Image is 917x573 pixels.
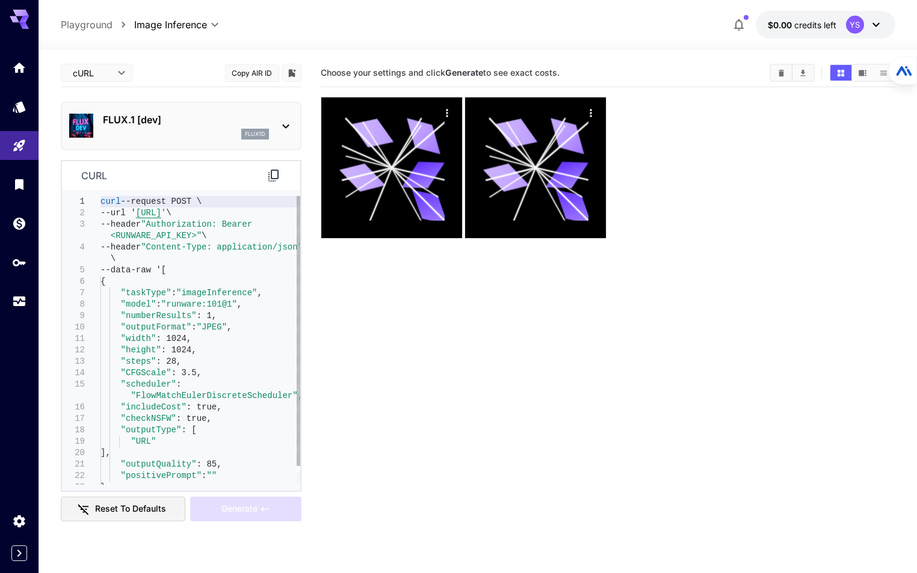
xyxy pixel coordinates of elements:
[245,130,265,138] p: flux1d
[771,65,792,81] button: Clear All
[830,65,851,81] button: Show media in grid view
[846,16,864,34] div: YS
[156,299,161,309] span: :
[131,437,156,446] span: "URL"
[12,513,26,529] div: Settings
[756,11,895,38] button: $0.00YS
[100,242,141,252] span: --header
[176,379,181,389] span: :
[852,65,873,81] button: Show media in video view
[156,357,181,366] span: : 28,
[61,497,186,521] button: Reset to defaults
[236,299,241,309] span: ,
[100,482,105,492] span: }
[62,424,85,436] div: 18
[62,402,85,413] div: 16
[62,367,85,379] div: 14
[61,17,134,32] nav: breadcrumb
[62,470,85,482] div: 22
[62,436,85,447] div: 19
[11,545,27,561] button: Expand sidebar
[120,402,186,412] span: "includeCost"
[166,208,171,218] span: \
[120,322,191,332] span: "outputFormat"
[62,482,85,493] div: 23
[100,448,111,458] span: ],
[62,276,85,287] div: 6
[445,67,483,78] b: Generate
[73,67,110,79] span: cURL
[120,368,171,378] span: "CFGScale"
[62,287,85,299] div: 7
[186,402,221,412] span: : true,
[62,242,85,253] div: 4
[100,219,141,229] span: --header
[227,322,232,332] span: ,
[120,414,176,423] span: "checkNSFW"
[62,207,85,219] div: 2
[12,99,26,114] div: Models
[196,459,221,469] span: : 85,
[62,447,85,459] div: 20
[100,197,121,206] span: curl
[134,17,207,32] span: Image Inference
[62,345,85,356] div: 12
[286,66,297,80] button: Add to library
[829,64,895,82] div: Show media in grid viewShow media in video viewShow media in list view
[135,208,161,218] span: [URL]
[110,231,201,241] span: <RUNWARE_API_KEY>"
[176,414,212,423] span: : true,
[171,288,176,298] span: :
[62,310,85,322] div: 9
[196,322,226,332] span: "JPEG"
[12,255,26,270] div: API Keys
[120,471,201,480] span: "positivePrompt"
[161,299,236,309] span: "runware:101@1"
[120,311,196,320] span: "numberResults"
[582,103,600,121] div: Actions
[120,357,156,366] span: "steps"
[62,299,85,310] div: 8
[100,277,105,286] span: {
[206,471,217,480] span: ""
[794,20,836,30] span: credits left
[321,67,560,78] span: Choose your settings and click to see exact costs.
[110,254,115,263] span: \
[100,265,166,275] span: --data-raw '[
[61,17,113,32] a: Playground
[768,20,794,30] span: $0.00
[62,265,85,276] div: 5
[438,103,456,121] div: Actions
[62,322,85,333] div: 10
[202,471,206,480] span: :
[120,197,201,206] span: --request POST \
[12,177,26,192] div: Library
[171,368,201,378] span: : 3.5,
[100,208,136,218] span: --url '
[62,413,85,424] div: 17
[120,299,156,309] span: "model"
[120,345,161,355] span: "height"
[12,294,26,309] div: Usage
[225,64,279,82] button: Copy AIR ID
[196,311,217,320] span: : 1,
[103,112,269,127] p: FLUX.1 [dev]
[120,425,181,435] span: "outputType"
[120,288,171,298] span: "taskType"
[62,219,85,230] div: 3
[141,242,303,252] span: "Content-Type: application/json"
[120,334,156,343] span: "width"
[12,216,26,231] div: Wallet
[81,168,107,183] p: curl
[161,208,165,218] span: '
[873,65,894,81] button: Show media in list view
[131,391,297,400] span: "FlowMatchEulerDiscreteScheduler"
[62,196,85,207] div: 1
[62,356,85,367] div: 13
[12,60,26,75] div: Home
[176,288,257,298] span: "imageInference"
[62,379,85,390] div: 15
[191,322,196,332] span: :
